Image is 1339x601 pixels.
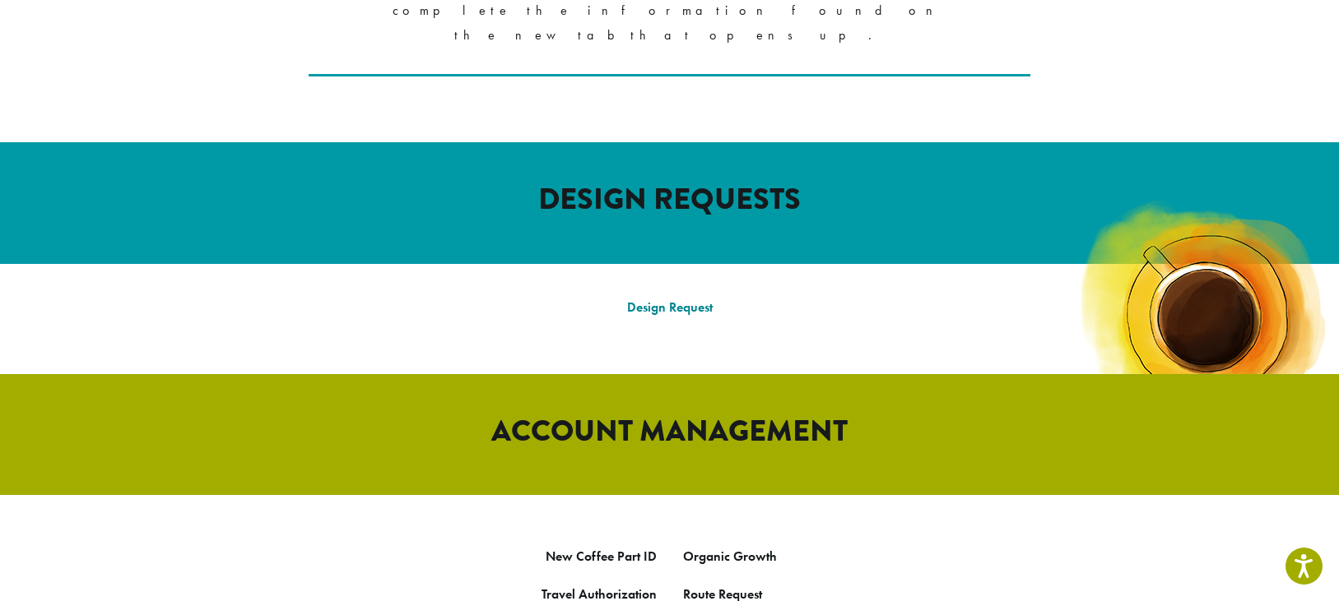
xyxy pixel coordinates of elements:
[201,414,1139,449] h2: ACCOUNT MANAGEMENT
[627,298,713,316] a: Design Request
[683,548,777,565] a: Organic Growth
[201,182,1139,217] h2: DESIGN REQUESTS
[546,548,657,565] a: New Coffee Part ID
